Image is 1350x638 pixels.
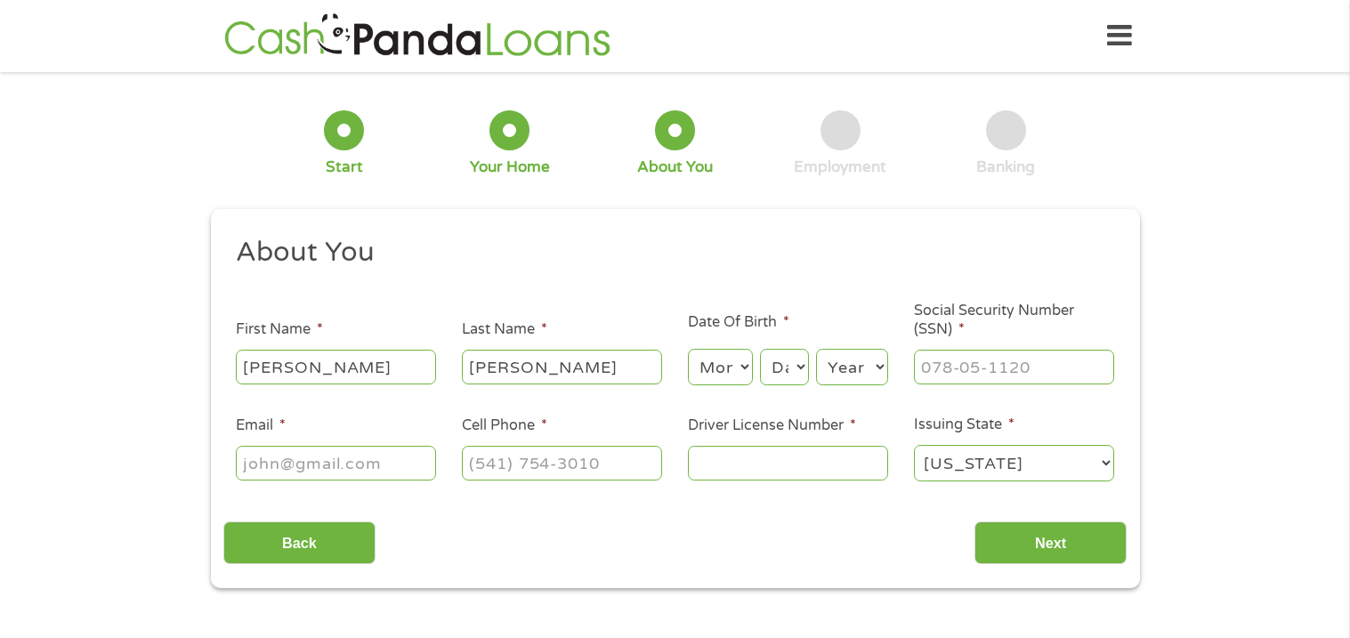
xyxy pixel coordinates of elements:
label: Issuing State [914,416,1015,434]
div: Banking [976,157,1035,177]
input: john@gmail.com [236,446,436,480]
label: Last Name [462,320,547,339]
label: Social Security Number (SSN) [914,302,1114,339]
label: Date Of Birth [688,313,789,332]
label: Email [236,416,286,435]
input: Back [223,521,376,565]
label: First Name [236,320,323,339]
input: Smith [462,350,662,384]
input: John [236,350,436,384]
div: About You [637,157,713,177]
div: Employment [794,157,886,177]
div: Your Home [470,157,550,177]
div: Start [326,157,363,177]
label: Driver License Number [688,416,856,435]
input: Next [974,521,1127,565]
input: (541) 754-3010 [462,446,662,480]
label: Cell Phone [462,416,547,435]
img: GetLoanNow Logo [219,11,616,61]
h2: About You [236,235,1101,271]
input: 078-05-1120 [914,350,1114,384]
